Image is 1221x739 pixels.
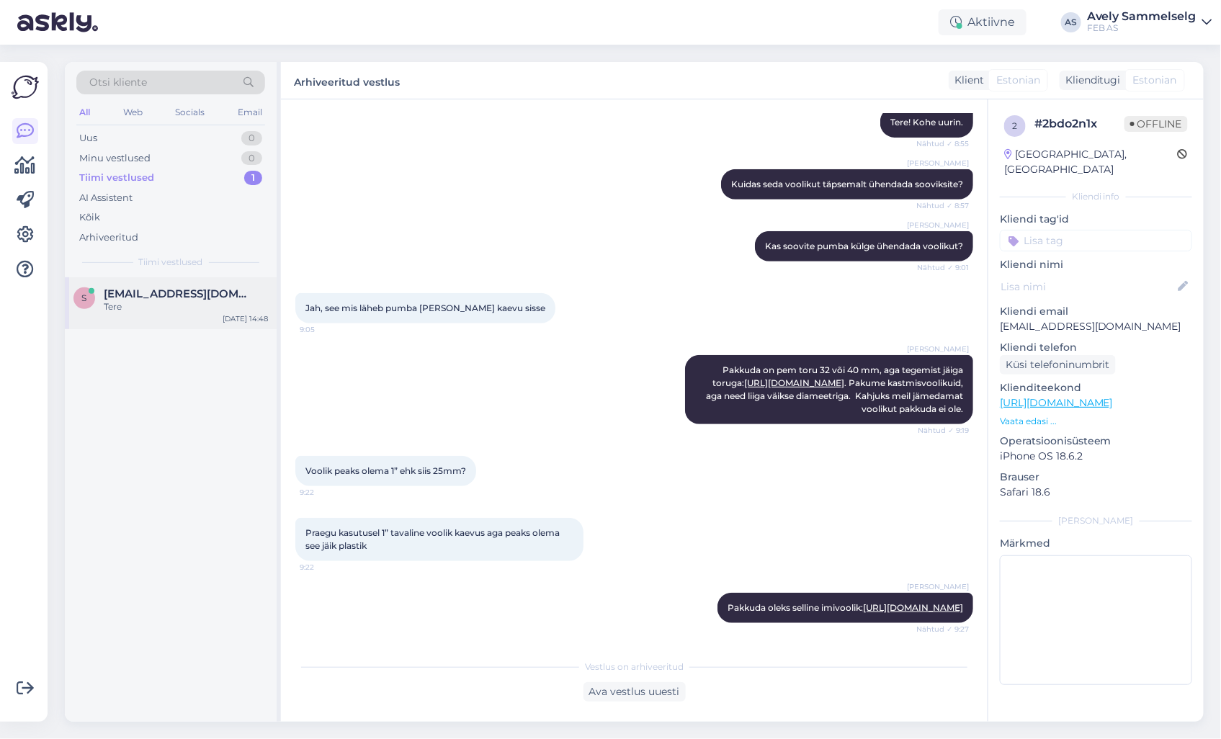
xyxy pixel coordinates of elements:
[765,241,963,251] span: Kas soovite pumba külge ühendada voolikut?
[79,210,100,225] div: Kõik
[728,602,963,613] span: Pakkuda oleks selline imivoolik:
[82,292,87,303] span: s
[583,682,686,702] div: Ava vestlus uuesti
[12,73,39,101] img: Askly Logo
[104,287,254,300] span: siim@elamus.ee
[949,73,984,88] div: Klient
[223,313,268,324] div: [DATE] 14:48
[1000,434,1192,449] p: Operatsioonisüsteem
[294,71,400,90] label: Arhiveeritud vestlus
[915,624,969,635] span: Nähtud ✓ 9:27
[1000,470,1192,485] p: Brauser
[1060,73,1121,88] div: Klienditugi
[79,171,154,185] div: Tiimi vestlused
[915,138,969,149] span: Nähtud ✓ 8:55
[120,103,146,122] div: Web
[863,602,963,613] a: [URL][DOMAIN_NAME]
[915,262,969,273] span: Nähtud ✓ 9:01
[1034,115,1124,133] div: # 2bdo2n1x
[1087,22,1197,34] div: FEB AS
[890,117,963,127] span: Tere! Kohe uurin.
[1061,12,1081,32] div: AS
[79,230,138,245] div: Arhiveeritud
[907,344,969,354] span: [PERSON_NAME]
[1000,340,1192,355] p: Kliendi telefon
[706,364,965,414] span: Pakkuda on pem toru 32 või 40 mm, aga tegemist jäiga toruga: . Pakume kastmisvoolikuid, aga need ...
[1000,396,1113,409] a: [URL][DOMAIN_NAME]
[1000,415,1192,428] p: Vaata edasi ...
[1000,449,1192,464] p: iPhone OS 18.6.2
[907,158,969,169] span: [PERSON_NAME]
[1000,485,1192,500] p: Safari 18.6
[300,324,354,335] span: 9:05
[1000,319,1192,334] p: [EMAIL_ADDRESS][DOMAIN_NAME]
[1000,514,1192,527] div: [PERSON_NAME]
[241,131,262,145] div: 0
[79,131,97,145] div: Uus
[172,103,207,122] div: Socials
[76,103,93,122] div: All
[744,377,844,388] a: [URL][DOMAIN_NAME]
[305,303,545,313] span: Jah, see mis läheb pumba [PERSON_NAME] kaevu sisse
[1001,279,1176,295] input: Lisa nimi
[1124,116,1188,132] span: Offline
[1000,230,1192,251] input: Lisa tag
[996,73,1040,88] span: Estonian
[235,103,265,122] div: Email
[1000,380,1192,395] p: Klienditeekond
[1087,11,1197,22] div: Avely Sammelselg
[300,562,354,573] span: 9:22
[1000,536,1192,551] p: Märkmed
[1000,190,1192,203] div: Kliendi info
[1000,304,1192,319] p: Kliendi email
[244,171,262,185] div: 1
[1087,11,1212,34] a: Avely SammelselgFEB AS
[939,9,1027,35] div: Aktiivne
[1013,120,1018,131] span: 2
[104,300,268,313] div: Tere
[915,200,969,211] span: Nähtud ✓ 8:57
[907,581,969,592] span: [PERSON_NAME]
[1000,212,1192,227] p: Kliendi tag'id
[1004,147,1178,177] div: [GEOGRAPHIC_DATA], [GEOGRAPHIC_DATA]
[1133,73,1177,88] span: Estonian
[79,151,151,166] div: Minu vestlused
[1000,355,1116,375] div: Küsi telefoninumbrit
[731,179,963,189] span: Kuidas seda voolikut täpsemalt ühendada sooviksite?
[89,75,147,90] span: Otsi kliente
[79,191,133,205] div: AI Assistent
[300,487,354,498] span: 9:22
[139,256,203,269] span: Tiimi vestlused
[915,425,969,436] span: Nähtud ✓ 9:19
[1000,257,1192,272] p: Kliendi nimi
[585,660,684,673] span: Vestlus on arhiveeritud
[305,527,562,551] span: Praegu kasutusel 1” tavaline voolik kaevus aga peaks olema see jäik plastik
[241,151,262,166] div: 0
[305,465,466,476] span: Voolik peaks olema 1” ehk siis 25mm?
[907,220,969,230] span: [PERSON_NAME]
